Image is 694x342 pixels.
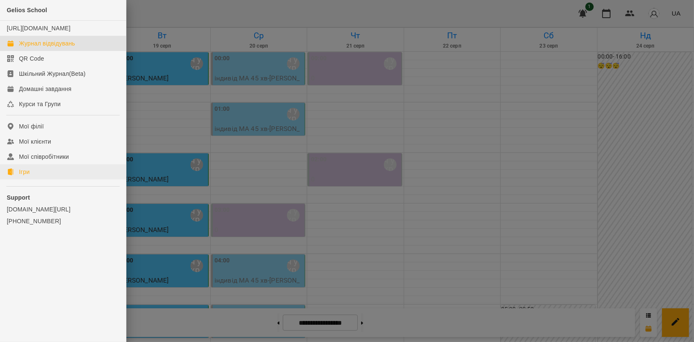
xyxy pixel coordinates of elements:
div: Мої філії [19,122,44,131]
div: Мої клієнти [19,137,51,146]
a: [DOMAIN_NAME][URL] [7,205,119,214]
div: Мої співробітники [19,152,69,161]
div: Ігри [19,168,29,176]
div: Домашні завдання [19,85,71,93]
div: Шкільний Журнал(Beta) [19,69,86,78]
a: [PHONE_NUMBER] [7,217,119,225]
div: Курси та Групи [19,100,61,108]
div: Журнал відвідувань [19,39,75,48]
a: [URL][DOMAIN_NAME] [7,25,70,32]
div: QR Code [19,54,44,63]
p: Support [7,193,119,202]
span: Gelios School [7,7,47,13]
